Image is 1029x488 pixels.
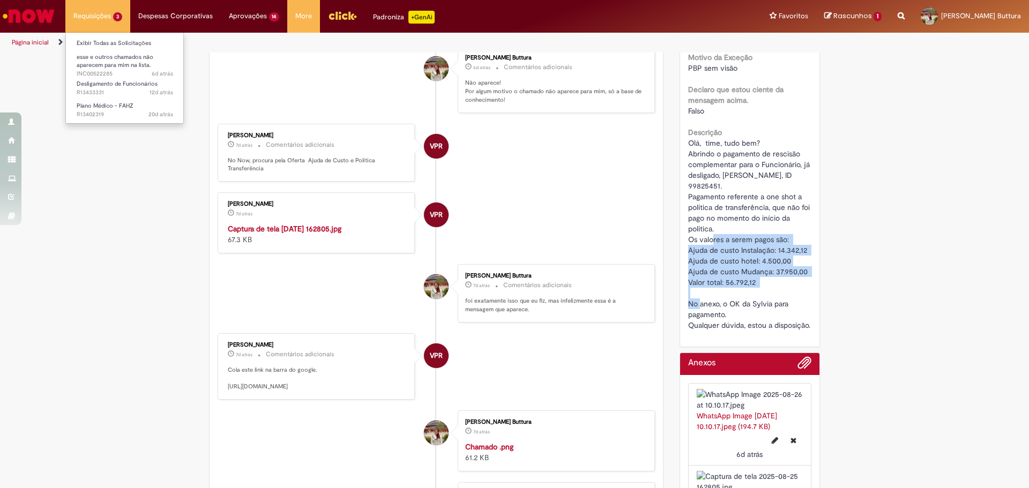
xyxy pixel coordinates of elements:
b: Motivo da Exceção [688,52,752,62]
div: Vanessa Paiva Ribeiro [424,343,449,368]
span: esse e outros chamados não aparecem para mim na lista. [77,53,153,70]
time: 25/08/2025 16:28:30 [236,211,252,217]
button: Editar nome de arquivo WhatsApp Image 2025-08-26 at 10.10.17.jpeg [765,432,785,449]
span: 7d atrás [473,282,490,289]
span: 1 [874,12,882,21]
p: No Now, procura pela Oferta Ajuda de Custo e Política Transferência [228,156,406,173]
span: 7d atrás [236,211,252,217]
div: Aline Da Silva Buttura [424,56,449,81]
a: Chamado .png [465,442,513,452]
span: VPR [430,343,443,369]
span: INC00522285 [77,70,173,78]
button: Excluir WhatsApp Image 2025-08-26 at 10.10.17.jpeg [784,432,803,449]
span: 6d atrás [152,70,173,78]
div: Aline Da Silva Buttura [424,274,449,299]
a: WhatsApp Image [DATE] 10.10.17.jpeg (194.7 KB) [697,411,777,431]
span: 20d atrás [148,110,173,118]
span: R13433331 [77,88,173,97]
span: Olá, time, tudo bem? Abrindo o pagamento de rescisão complementar para o Funcionário, já desligad... [688,138,812,330]
a: Aberto R13433331 : Desligamento de Funcionários [66,78,184,98]
time: 25/08/2025 16:28:37 [236,142,252,148]
div: [PERSON_NAME] [228,342,406,348]
time: 26/08/2025 10:11:02 [736,449,763,459]
span: Aprovações [229,11,267,21]
a: Aberto R13402319 : Plano Médico - FAHZ [66,100,184,120]
div: Vanessa Paiva Ribeiro [424,134,449,159]
span: Favoritos [779,11,808,21]
span: [PERSON_NAME] Buttura [941,11,1021,20]
div: [PERSON_NAME] [228,201,406,207]
time: 12/08/2025 10:56:14 [148,110,173,118]
b: Declaro que estou ciente da mensagem acima. [688,85,784,105]
h2: Anexos [688,358,715,368]
span: 7d atrás [473,429,490,435]
a: Rascunhos [824,11,882,21]
span: 7d atrás [236,142,252,148]
div: [PERSON_NAME] Buttura [465,55,644,61]
a: Exibir Todas as Solicitações [66,37,184,49]
button: Adicionar anexos [797,356,811,375]
div: [PERSON_NAME] Buttura [465,273,644,279]
a: Captura de tela [DATE] 162805.jpg [228,224,341,234]
time: 25/08/2025 14:22:51 [473,282,490,289]
a: Página inicial [12,38,49,47]
span: 7d atrás [236,351,252,358]
span: 12d atrás [150,88,173,96]
span: Requisições [73,11,111,21]
div: 61.2 KB [465,441,644,463]
div: [PERSON_NAME] Buttura [465,419,644,425]
img: click_logo_yellow_360x200.png [328,7,357,24]
div: Aline Da Silva Buttura [424,421,449,445]
span: 6d atrás [736,449,763,459]
time: 25/08/2025 13:39:04 [473,429,490,435]
p: Não aparece! Por algum motivo o chamado não aparece para mim, só a base de conhecimento! [465,79,644,104]
span: Despesas Corporativas [138,11,213,21]
img: WhatsApp Image 2025-08-26 at 10.10.17.jpeg [697,389,803,410]
span: Plano Médico - FAHZ [77,102,133,110]
span: 6d atrás [473,64,490,71]
span: 14 [269,12,280,21]
time: 25/08/2025 14:20:46 [236,351,252,358]
time: 26/08/2025 10:10:56 [473,64,490,71]
small: Comentários adicionais [504,63,572,72]
div: Padroniza [373,11,435,24]
ul: Trilhas de página [8,33,678,52]
span: VPR [430,133,443,159]
p: +GenAi [408,11,435,24]
span: 3 [113,12,122,21]
img: ServiceNow [1,5,56,27]
small: Comentários adicionais [266,350,334,359]
b: Descrição [688,127,722,137]
span: VPR [430,202,443,228]
a: Aberto INC00522285 : esse e outros chamados não aparecem para mim na lista. [66,51,184,74]
span: Rascunhos [833,11,872,21]
div: [PERSON_NAME] [228,132,406,139]
small: Comentários adicionais [266,140,334,149]
time: 26/08/2025 11:06:46 [152,70,173,78]
span: Desligamento de Funcionários [77,80,158,88]
p: foi exatamente isso que eu fiz, mas infelizmente essa é a mensagem que aparece. [465,297,644,313]
p: Cola este link na barra do google. [URL][DOMAIN_NAME] [228,366,406,391]
span: Falso [688,106,704,116]
div: Vanessa Paiva Ribeiro [424,202,449,227]
div: 67.3 KB [228,223,406,245]
span: PBP sem visão [688,63,737,73]
span: More [295,11,312,21]
span: R13402319 [77,110,173,119]
small: Comentários adicionais [503,281,572,290]
ul: Requisições [65,32,184,124]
